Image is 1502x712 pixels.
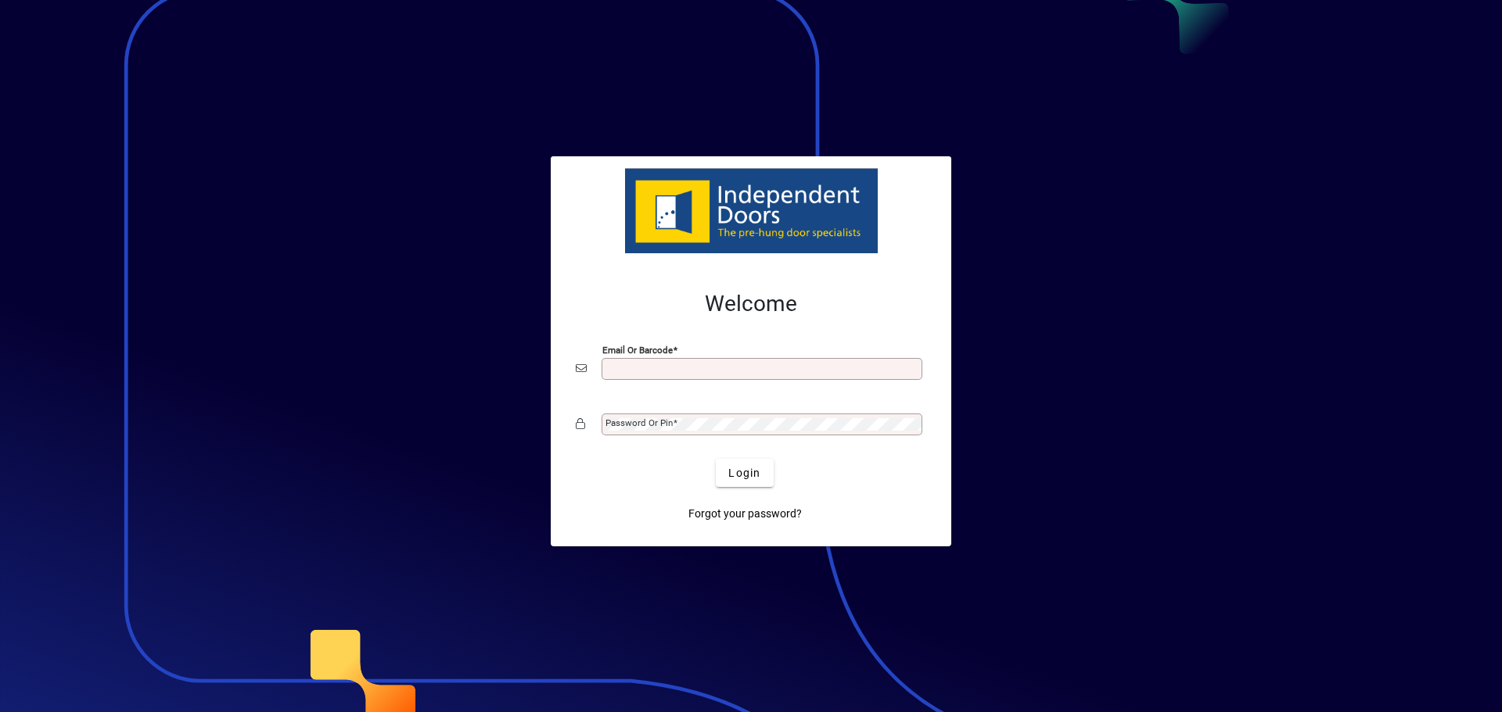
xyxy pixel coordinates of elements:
span: Login [728,465,760,481]
mat-label: Email or Barcode [602,345,673,356]
h2: Welcome [576,291,926,317]
span: Forgot your password? [688,506,802,522]
mat-label: Password or Pin [605,417,673,428]
a: Forgot your password? [682,499,808,528]
button: Login [716,459,773,487]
